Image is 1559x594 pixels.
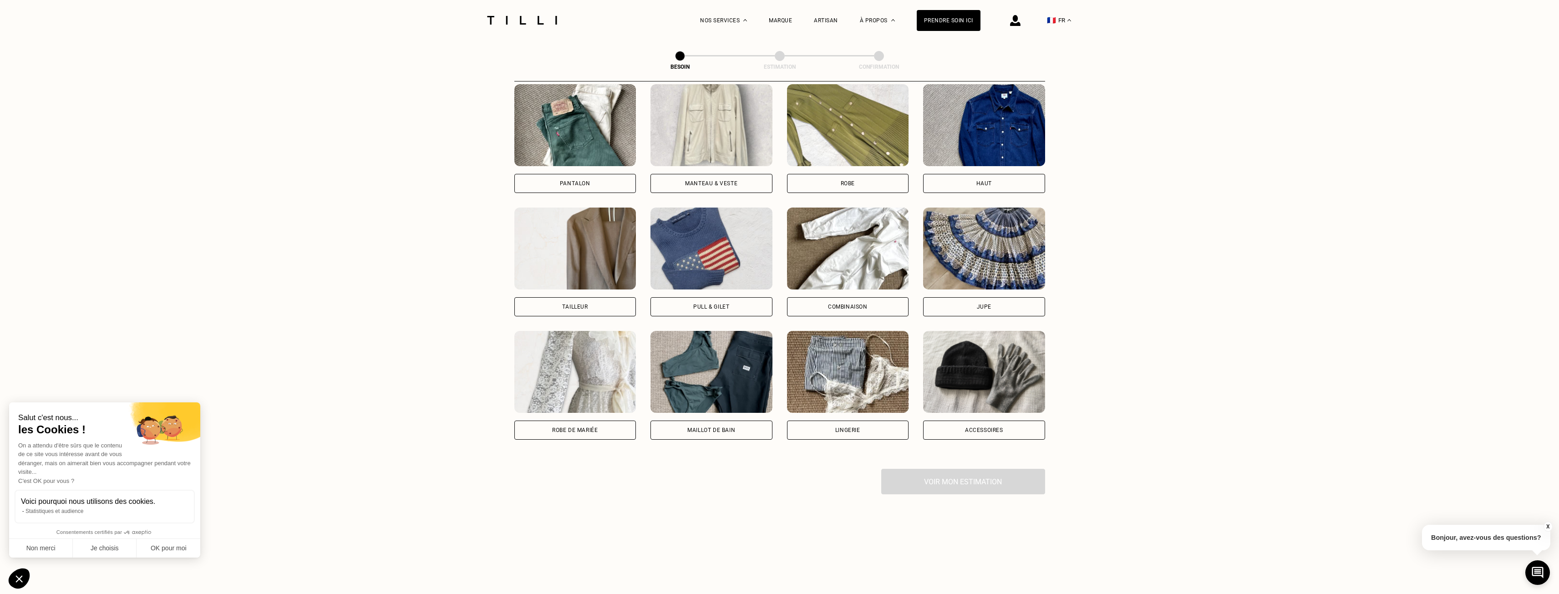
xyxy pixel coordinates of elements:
img: Tilli retouche votre Manteau & Veste [650,84,772,166]
img: Tilli retouche votre Pull & gilet [650,208,772,289]
img: icône connexion [1010,15,1021,26]
img: Menu déroulant à propos [891,19,895,21]
img: Logo du service de couturière Tilli [484,16,560,25]
div: Robe de mariée [552,427,598,433]
div: Pull & gilet [693,304,729,310]
div: Robe [841,181,855,186]
div: Besoin [635,64,726,70]
button: X [1543,522,1552,532]
img: Tilli retouche votre Robe [787,84,909,166]
img: Tilli retouche votre Maillot de bain [650,331,772,413]
div: Manteau & Veste [685,181,737,186]
img: Tilli retouche votre Pantalon [514,84,636,166]
img: Tilli retouche votre Accessoires [923,331,1045,413]
div: Accessoires [965,427,1003,433]
a: Artisan [814,17,838,24]
div: Pantalon [560,181,590,186]
img: Tilli retouche votre Jupe [923,208,1045,289]
div: Confirmation [833,64,924,70]
img: Tilli retouche votre Combinaison [787,208,909,289]
img: Menu déroulant [743,19,747,21]
img: Tilli retouche votre Lingerie [787,331,909,413]
div: Estimation [734,64,825,70]
div: Lingerie [835,427,860,433]
div: Combinaison [828,304,868,310]
img: Tilli retouche votre Haut [923,84,1045,166]
img: Tilli retouche votre Robe de mariée [514,331,636,413]
p: Bonjour, avez-vous des questions? [1422,525,1550,550]
a: Prendre soin ici [917,10,980,31]
img: menu déroulant [1067,19,1071,21]
div: Jupe [977,304,991,310]
a: Marque [769,17,792,24]
div: Tailleur [562,304,588,310]
div: Maillot de bain [687,427,735,433]
div: Haut [976,181,992,186]
span: 🇫🇷 [1047,16,1056,25]
img: Tilli retouche votre Tailleur [514,208,636,289]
